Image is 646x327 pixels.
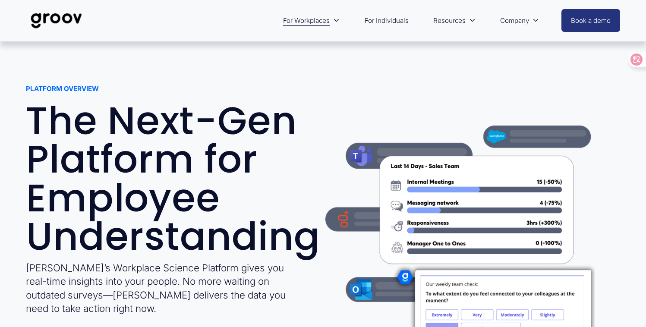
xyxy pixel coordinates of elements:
a: folder dropdown [429,10,480,31]
span: Company [500,15,529,26]
span: For Workplaces [283,15,330,26]
span: Resources [433,15,466,26]
a: folder dropdown [496,10,543,31]
p: [PERSON_NAME]’s Workplace Science Platform gives you real-time insights into your people. No more... [26,261,296,315]
strong: PLATFORM OVERVIEW [26,85,99,93]
a: folder dropdown [279,10,344,31]
img: Groov | Workplace Science Platform | Unlock Performance | Drive Results [26,6,87,35]
a: Book a demo [561,9,620,32]
a: For Individuals [360,10,413,31]
h1: The Next-Gen Platform for Employee Understanding [26,102,321,256]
